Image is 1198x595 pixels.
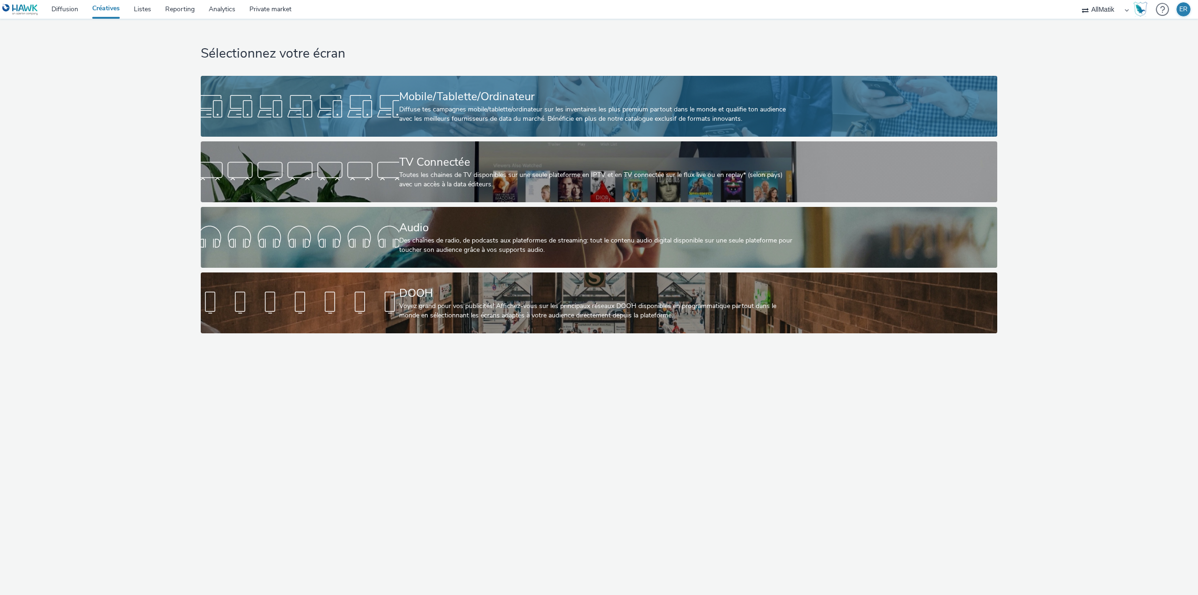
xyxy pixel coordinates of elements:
[399,88,796,105] div: Mobile/Tablette/Ordinateur
[399,170,796,190] div: Toutes les chaines de TV disponibles sur une seule plateforme en IPTV et en TV connectée sur le f...
[201,272,997,333] a: DOOHVoyez grand pour vos publicités! Affichez-vous sur les principaux réseaux DOOH disponibles en...
[201,45,997,63] h1: Sélectionnez votre écran
[399,285,796,301] div: DOOH
[201,141,997,202] a: TV ConnectéeToutes les chaines de TV disponibles sur une seule plateforme en IPTV et en TV connec...
[1179,2,1188,16] div: ER
[1133,2,1151,17] a: Hawk Academy
[201,207,997,268] a: AudioDes chaînes de radio, de podcasts aux plateformes de streaming: tout le contenu audio digita...
[2,4,38,15] img: undefined Logo
[399,105,796,124] div: Diffuse tes campagnes mobile/tablette/ordinateur sur les inventaires les plus premium partout dan...
[201,76,997,137] a: Mobile/Tablette/OrdinateurDiffuse tes campagnes mobile/tablette/ordinateur sur les inventaires le...
[399,301,796,321] div: Voyez grand pour vos publicités! Affichez-vous sur les principaux réseaux DOOH disponibles en pro...
[399,154,796,170] div: TV Connectée
[399,220,796,236] div: Audio
[399,236,796,255] div: Des chaînes de radio, de podcasts aux plateformes de streaming: tout le contenu audio digital dis...
[1133,2,1147,17] img: Hawk Academy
